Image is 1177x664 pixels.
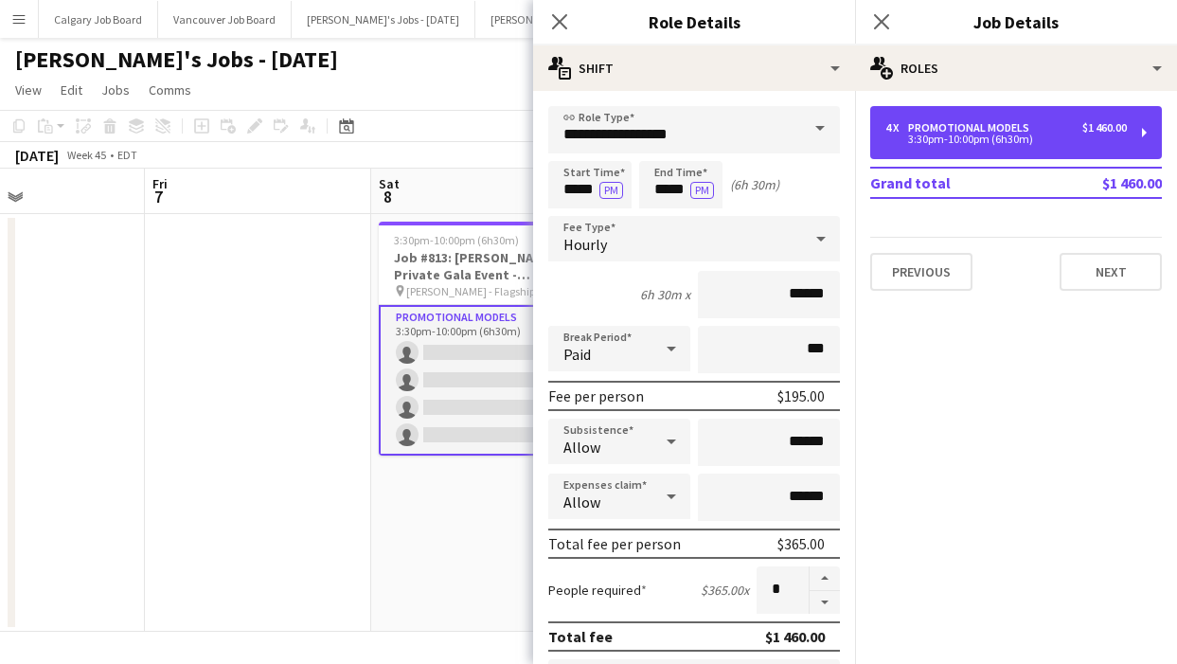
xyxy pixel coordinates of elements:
[777,386,825,405] div: $195.00
[1043,168,1162,198] td: $1 460.00
[730,176,779,193] div: (6h 30m)
[548,534,681,553] div: Total fee per person
[149,81,191,99] span: Comms
[548,582,647,599] label: People required
[563,345,591,364] span: Paid
[548,386,644,405] div: Fee per person
[870,168,1043,198] td: Grand total
[406,284,548,298] span: ‭[PERSON_NAME] - Flagship Boutique
[61,81,82,99] span: Edit
[1082,121,1127,135] div: $1 460.00
[599,182,623,199] button: PM
[158,1,292,38] button: Vancouver Job Board
[810,591,840,615] button: Decrease
[15,45,338,74] h1: [PERSON_NAME]'s Jobs - [DATE]
[379,305,591,456] app-card-role: Promotional Models0/43:30pm-10:00pm (6h30m)
[292,1,475,38] button: [PERSON_NAME]'s Jobs - [DATE]
[53,78,90,102] a: Edit
[701,582,749,599] div: $365.00 x
[8,78,49,102] a: View
[15,146,59,165] div: [DATE]
[394,233,519,247] span: 3:30pm-10:00pm (6h30m)
[150,186,168,207] span: 7
[101,81,130,99] span: Jobs
[640,286,690,303] div: 6h 30m x
[379,222,591,456] app-job-card: 3:30pm-10:00pm (6h30m)0/4Job #813: [PERSON_NAME] Private Gala Event - [GEOGRAPHIC_DATA] ‭[PERSON_...
[690,182,714,199] button: PM
[810,566,840,591] button: Increase
[563,438,600,457] span: Allow
[908,121,1037,135] div: Promotional Models
[141,78,199,102] a: Comms
[152,175,168,192] span: Fri
[548,627,613,646] div: Total fee
[376,186,400,207] span: 8
[15,81,42,99] span: View
[870,253,972,291] button: Previous
[563,235,607,254] span: Hourly
[777,534,825,553] div: $365.00
[39,1,158,38] button: Calgary Job Board
[62,148,110,162] span: Week 45
[1060,253,1162,291] button: Next
[885,135,1127,144] div: 3:30pm-10:00pm (6h30m)
[533,9,855,34] h3: Role Details
[379,175,400,192] span: Sat
[885,121,908,135] div: 4 x
[379,249,591,283] h3: Job #813: [PERSON_NAME] Private Gala Event - [GEOGRAPHIC_DATA]
[563,493,600,511] span: Allow
[533,45,855,91] div: Shift
[475,1,659,38] button: [PERSON_NAME]'s Jobs - [DATE]
[765,627,825,646] div: $1 460.00
[855,45,1177,91] div: Roles
[94,78,137,102] a: Jobs
[855,9,1177,34] h3: Job Details
[117,148,137,162] div: EDT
